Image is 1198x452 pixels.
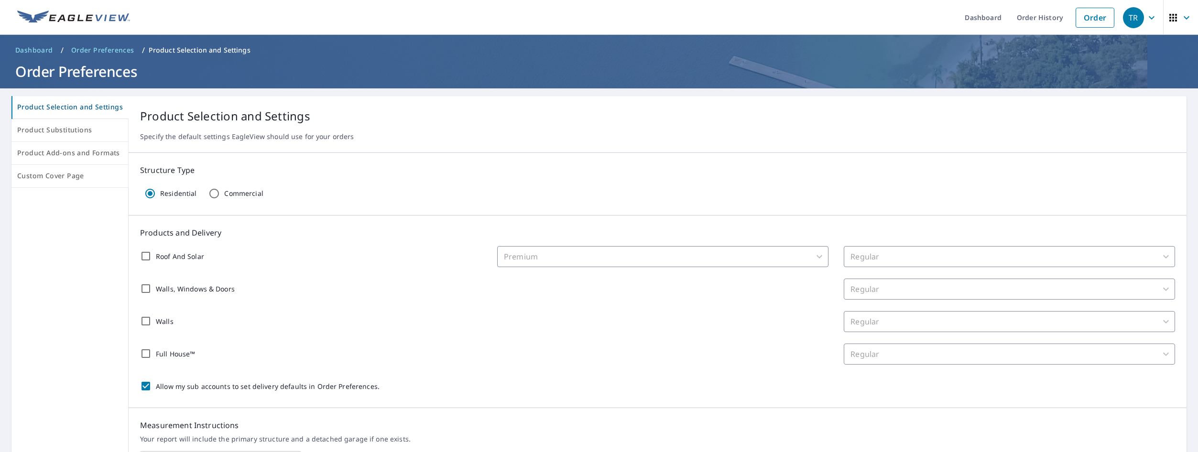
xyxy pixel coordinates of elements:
[140,435,1175,443] p: Your report will include the primary structure and a detached garage if one exists.
[140,108,1175,125] p: Product Selection and Settings
[497,246,828,267] div: Premium
[71,45,134,55] span: Order Preferences
[156,316,174,326] p: Walls
[156,251,204,261] p: Roof And Solar
[160,189,196,198] p: Residential
[844,279,1175,300] div: Regular
[140,132,1175,141] p: Specify the default settings EagleView should use for your orders
[61,44,64,56] li: /
[140,420,1175,431] p: Measurement Instructions
[17,147,122,159] span: Product Add-ons and Formats
[1123,7,1144,28] div: TR
[11,96,129,188] div: tab-list
[844,246,1175,267] div: Regular
[149,45,250,55] p: Product Selection and Settings
[11,43,1187,58] nav: breadcrumb
[140,227,1175,238] p: Products and Delivery
[844,311,1175,332] div: Regular
[1076,8,1114,28] a: Order
[17,124,122,136] span: Product Substitutions
[844,344,1175,365] div: Regular
[11,43,57,58] a: Dashboard
[17,101,123,113] span: Product Selection and Settings
[224,189,263,198] p: Commercial
[67,43,138,58] a: Order Preferences
[11,62,1187,81] h1: Order Preferences
[140,164,1175,176] p: Structure Type
[156,381,380,391] p: Allow my sub accounts to set delivery defaults in Order Preferences.
[156,349,195,359] p: Full House™
[142,44,145,56] li: /
[17,170,122,182] span: Custom Cover Page
[17,11,130,25] img: EV Logo
[15,45,53,55] span: Dashboard
[156,284,235,294] p: Walls, Windows & Doors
